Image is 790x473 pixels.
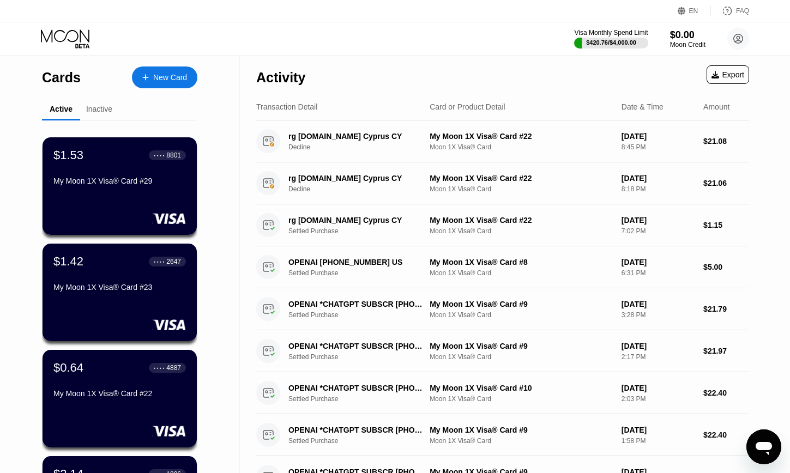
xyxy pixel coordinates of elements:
[622,143,695,151] div: 8:45 PM
[166,258,181,265] div: 2647
[154,260,165,263] div: ● ● ● ●
[711,5,749,16] div: FAQ
[703,389,749,397] div: $22.40
[703,102,729,111] div: Amount
[256,120,749,162] div: rg [DOMAIN_NAME] Cyprus CYDeclineMy Moon 1X Visa® Card #22Moon 1X Visa® Card[DATE]8:45 PM$21.08
[50,105,73,113] div: Active
[288,437,437,445] div: Settled Purchase
[703,430,749,439] div: $22.40
[574,29,648,37] div: Visa Monthly Spend Limit
[622,342,695,350] div: [DATE]
[586,39,636,46] div: $420.76 / $4,000.00
[703,263,749,271] div: $5.00
[703,137,749,145] div: $21.08
[53,361,83,375] div: $0.64
[622,132,695,141] div: [DATE]
[288,143,437,151] div: Decline
[166,151,181,159] div: 8801
[256,288,749,330] div: OPENAI *CHATGPT SUBSCR [PHONE_NUMBER] IESettled PurchaseMy Moon 1X Visa® Card #9Moon 1X Visa® Car...
[430,185,613,193] div: Moon 1X Visa® Card
[256,372,749,414] div: OPENAI *CHATGPT SUBSCR [PHONE_NUMBER] USSettled PurchaseMy Moon 1X Visa® Card #10Moon 1X Visa® Ca...
[622,216,695,225] div: [DATE]
[430,269,613,277] div: Moon 1X Visa® Card
[43,350,197,447] div: $0.64● ● ● ●4887My Moon 1X Visa® Card #22
[622,353,695,361] div: 2:17 PM
[256,414,749,456] div: OPENAI *CHATGPT SUBSCR [PHONE_NUMBER] USSettled PurchaseMy Moon 1X Visa® Card #9Moon 1X Visa® Car...
[622,311,695,319] div: 3:28 PM
[166,364,181,372] div: 4887
[53,148,83,162] div: $1.53
[574,29,648,48] div: Visa Monthly Spend Limit$420.76/$4,000.00
[430,174,613,183] div: My Moon 1X Visa® Card #22
[430,132,613,141] div: My Moon 1X Visa® Card #22
[622,437,695,445] div: 1:58 PM
[736,7,749,15] div: FAQ
[678,5,711,16] div: EN
[132,66,197,88] div: New Card
[288,353,437,361] div: Settled Purchase
[256,102,317,111] div: Transaction Detail
[430,258,613,266] div: My Moon 1X Visa® Card #8
[86,105,112,113] div: Inactive
[430,353,613,361] div: Moon 1X Visa® Card
[288,395,437,403] div: Settled Purchase
[288,174,426,183] div: rg [DOMAIN_NAME] Cyprus CY
[689,7,698,15] div: EN
[43,244,197,341] div: $1.42● ● ● ●2647My Moon 1X Visa® Card #23
[153,73,187,82] div: New Card
[256,162,749,204] div: rg [DOMAIN_NAME] Cyprus CYDeclineMy Moon 1X Visa® Card #22Moon 1X Visa® Card[DATE]8:18 PM$21.06
[622,269,695,277] div: 6:31 PM
[256,246,749,288] div: OPENAI [PHONE_NUMBER] USSettled PurchaseMy Moon 1X Visa® Card #8Moon 1X Visa® Card[DATE]6:31 PM$5.00
[288,300,426,308] div: OPENAI *CHATGPT SUBSCR [PHONE_NUMBER] IE
[711,70,744,79] div: Export
[288,132,426,141] div: rg [DOMAIN_NAME] Cyprus CY
[288,258,426,266] div: OPENAI [PHONE_NUMBER] US
[256,330,749,372] div: OPENAI *CHATGPT SUBSCR [PHONE_NUMBER] IESettled PurchaseMy Moon 1X Visa® Card #9Moon 1X Visa® Car...
[154,366,165,369] div: ● ● ● ●
[622,426,695,434] div: [DATE]
[430,342,613,350] div: My Moon 1X Visa® Card #9
[430,426,613,434] div: My Moon 1X Visa® Card #9
[707,65,749,84] div: Export
[53,177,186,185] div: My Moon 1X Visa® Card #29
[288,269,437,277] div: Settled Purchase
[430,216,613,225] div: My Moon 1X Visa® Card #22
[288,227,437,235] div: Settled Purchase
[288,185,437,193] div: Decline
[430,395,613,403] div: Moon 1X Visa® Card
[670,29,705,48] div: $0.00Moon Credit
[430,437,613,445] div: Moon 1X Visa® Card
[622,300,695,308] div: [DATE]
[53,283,186,292] div: My Moon 1X Visa® Card #23
[622,227,695,235] div: 7:02 PM
[430,311,613,319] div: Moon 1X Visa® Card
[622,395,695,403] div: 2:03 PM
[746,429,781,464] iframe: Button to launch messaging window
[154,154,165,157] div: ● ● ● ●
[430,384,613,392] div: My Moon 1X Visa® Card #10
[256,70,305,86] div: Activity
[288,311,437,319] div: Settled Purchase
[622,102,664,111] div: Date & Time
[53,254,83,269] div: $1.42
[703,221,749,229] div: $1.15
[430,102,505,111] div: Card or Product Detail
[703,179,749,187] div: $21.06
[43,137,197,235] div: $1.53● ● ● ●8801My Moon 1X Visa® Card #29
[670,41,705,48] div: Moon Credit
[430,300,613,308] div: My Moon 1X Visa® Card #9
[53,389,186,398] div: My Moon 1X Visa® Card #22
[622,174,695,183] div: [DATE]
[622,384,695,392] div: [DATE]
[430,143,613,151] div: Moon 1X Visa® Card
[288,426,426,434] div: OPENAI *CHATGPT SUBSCR [PHONE_NUMBER] US
[42,70,81,86] div: Cards
[430,227,613,235] div: Moon 1X Visa® Card
[622,185,695,193] div: 8:18 PM
[288,216,426,225] div: rg [DOMAIN_NAME] Cyprus CY
[288,342,426,350] div: OPENAI *CHATGPT SUBSCR [PHONE_NUMBER] IE
[256,204,749,246] div: rg [DOMAIN_NAME] Cyprus CYSettled PurchaseMy Moon 1X Visa® Card #22Moon 1X Visa® Card[DATE]7:02 P...
[288,384,426,392] div: OPENAI *CHATGPT SUBSCR [PHONE_NUMBER] US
